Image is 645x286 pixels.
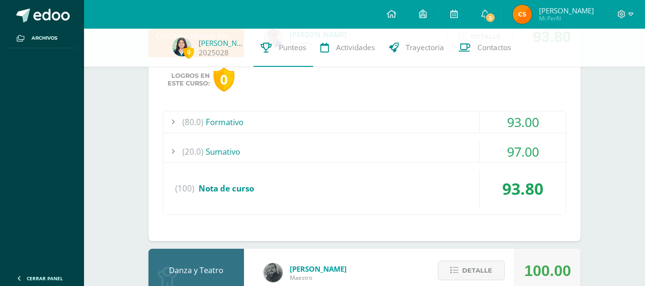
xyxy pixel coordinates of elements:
div: Sumativo [163,141,566,162]
img: 236f60812479887bd343fffca26c79af.png [513,5,532,24]
span: (80.0) [182,111,203,133]
a: Actividades [313,29,382,67]
div: 0 [213,67,234,92]
span: 0 [183,46,194,58]
span: (20.0) [182,141,203,162]
img: d9abd7a04bca839026e8d591fa2944fe.png [172,37,191,56]
span: Contactos [477,42,511,53]
span: 2 [485,12,496,23]
span: Trayectoria [406,42,444,53]
button: Detalle [438,261,505,280]
span: Archivos [32,34,57,42]
a: [PERSON_NAME] [199,38,246,48]
div: 97.00 [480,141,566,162]
div: 93.00 [480,111,566,133]
span: Logros en este curso: [168,72,210,87]
span: Nota de curso [199,183,254,194]
a: Punteos [254,29,313,67]
span: Mi Perfil [539,14,594,22]
div: 93.80 [480,170,566,207]
span: Cerrar panel [27,275,63,282]
span: Punteos [279,42,306,53]
span: Actividades [336,42,375,53]
a: 2025028 [199,48,229,58]
span: [PERSON_NAME] [290,264,347,274]
div: Formativo [163,111,566,133]
a: Archivos [8,29,76,48]
img: 8ba24283638e9cc0823fe7e8b79ee805.png [264,263,283,282]
span: Maestro [290,274,347,282]
a: Trayectoria [382,29,451,67]
span: Detalle [462,262,492,279]
a: Contactos [451,29,518,67]
span: (100) [175,170,194,207]
span: [PERSON_NAME] [539,6,594,15]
